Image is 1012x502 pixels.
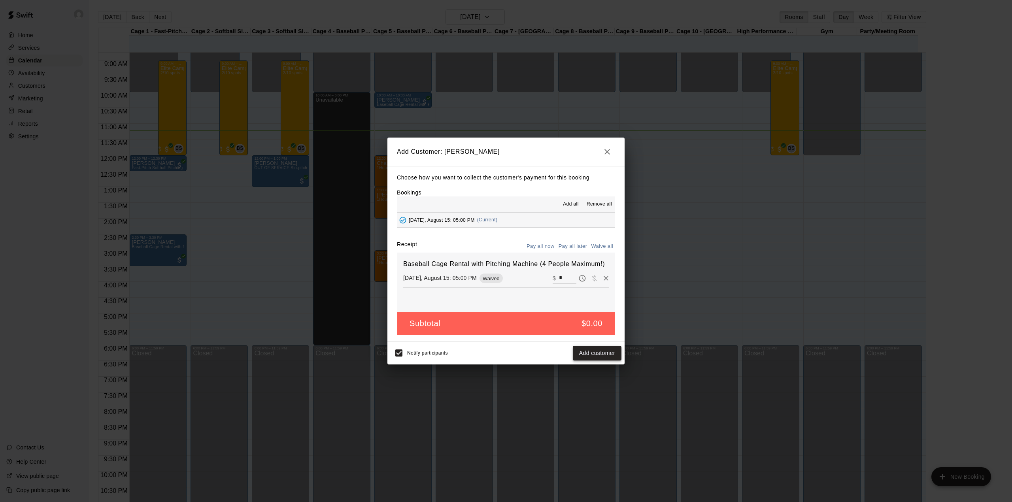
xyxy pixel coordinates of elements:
button: Waive all [589,240,615,253]
p: Choose how you want to collect the customer's payment for this booking [397,173,615,183]
h5: Subtotal [410,318,440,329]
span: Remove all [587,200,612,208]
button: Add all [558,198,583,211]
span: Waive payment [588,274,600,281]
span: Pay later [576,274,588,281]
button: Pay all later [557,240,589,253]
button: Added - Collect Payment[DATE], August 15: 05:00 PM(Current) [397,213,615,227]
h6: Baseball Cage Rental with Pitching Machine (4 People Maximum!) [403,259,609,269]
p: $ [553,274,556,282]
button: Added - Collect Payment [397,214,409,226]
span: Waived [480,276,503,281]
button: Add customer [573,346,621,360]
span: Add all [563,200,579,208]
label: Bookings [397,189,421,196]
label: Receipt [397,240,417,253]
span: (Current) [477,217,498,223]
span: Notify participants [407,351,448,356]
p: [DATE], August 15: 05:00 PM [403,274,477,282]
button: Remove [600,272,612,284]
button: Remove all [583,198,615,211]
h5: $0.00 [582,318,602,329]
button: Pay all now [525,240,557,253]
span: [DATE], August 15: 05:00 PM [409,217,475,223]
h2: Add Customer: [PERSON_NAME] [387,138,625,166]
